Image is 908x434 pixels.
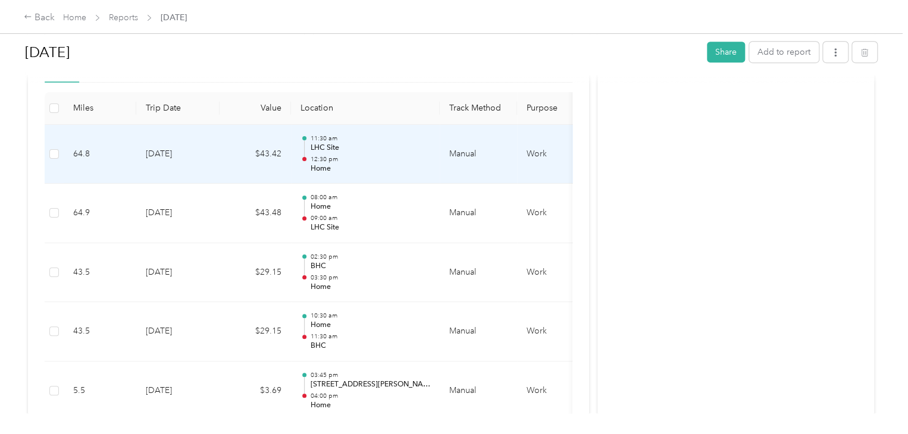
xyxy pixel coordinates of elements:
td: $43.48 [220,184,291,243]
td: 5.5 [64,361,136,421]
td: Work [517,125,606,184]
td: [DATE] [136,361,220,421]
th: Purpose [517,92,606,125]
p: 11:30 am [310,134,430,143]
td: $43.42 [220,125,291,184]
p: 02:30 pm [310,253,430,261]
th: Value [220,92,291,125]
a: Reports [109,12,138,23]
span: [DATE] [161,11,187,24]
p: 03:30 pm [310,273,430,282]
td: $29.15 [220,302,291,361]
th: Location [291,92,440,125]
p: LHC Site [310,222,430,233]
td: [DATE] [136,184,220,243]
p: Home [310,320,430,331]
td: Work [517,184,606,243]
td: 64.9 [64,184,136,243]
td: $29.15 [220,243,291,303]
th: Miles [64,92,136,125]
td: Manual [440,184,517,243]
button: Share [707,42,745,62]
p: Home [310,282,430,293]
td: $3.69 [220,361,291,421]
td: [DATE] [136,243,220,303]
button: Add to report [749,42,819,62]
td: [DATE] [136,125,220,184]
div: Back [24,11,55,25]
p: 12:30 pm [310,155,430,163]
h1: Aug 2025 [25,38,699,67]
td: [DATE] [136,302,220,361]
td: 64.8 [64,125,136,184]
p: 03:45 pm [310,371,430,379]
p: Home [310,202,430,212]
td: Work [517,243,606,303]
td: Manual [440,361,517,421]
p: 10:30 am [310,312,430,320]
td: 43.5 [64,243,136,303]
td: Work [517,361,606,421]
td: Manual [440,243,517,303]
th: Track Method [440,92,517,125]
td: 43.5 [64,302,136,361]
p: 09:00 am [310,214,430,222]
td: Manual [440,125,517,184]
td: Work [517,302,606,361]
p: Home [310,163,430,174]
p: Home [310,400,430,411]
p: 11:30 am [310,332,430,341]
p: LHC Site [310,143,430,153]
p: [STREET_ADDRESS][PERSON_NAME] [310,379,430,390]
p: 08:00 am [310,193,430,202]
a: Home [63,12,86,23]
th: Trip Date [136,92,220,125]
p: BHC [310,341,430,351]
p: BHC [310,261,430,272]
p: 04:00 pm [310,392,430,400]
td: Manual [440,302,517,361]
iframe: Everlance-gr Chat Button Frame [841,367,908,434]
